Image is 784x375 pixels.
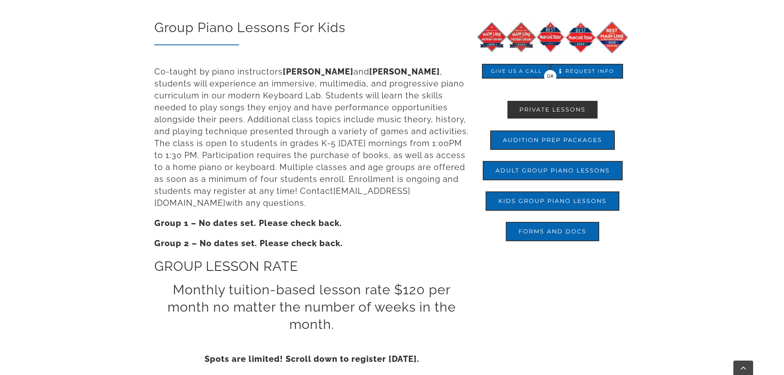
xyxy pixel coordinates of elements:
[474,19,631,54] img: BOML 5
[503,137,602,144] span: Audition Prep Packages
[506,222,599,241] a: Forms and Docs
[154,238,343,248] strong: Group 2 – No dates set. Please check back.
[547,71,554,82] span: OR
[482,64,550,79] a: Give us A Call
[369,67,440,77] a: [PERSON_NAME]
[283,67,354,77] a: [PERSON_NAME]
[498,198,607,205] span: Kids Group Piano Lessons
[496,167,610,174] span: Adult Group Piano Lessons
[490,130,615,150] a: Audition Prep Packages
[205,354,419,364] strong: Spots are limited! Scroll down to register [DATE].
[154,19,469,36] h2: Group Piano Lessons For Kids
[154,66,469,209] h3: Co-taught by piano instructors and , students will experience an immersive, multimedia, and progr...
[483,161,623,180] a: Adult Group Piano Lessons
[154,258,469,275] h2: GROUP LESSON RATE
[550,64,623,79] a: REQUEST INFO
[154,186,410,208] a: [EMAIL_ADDRESS][DOMAIN_NAME]
[507,100,598,119] a: Private Lessons
[519,228,586,235] span: Forms and Docs
[154,281,469,333] h2: Monthly tuition-based lesson rate $120 per month no matter the number of weeks in the month.
[519,106,586,113] span: Private Lessons
[565,68,614,74] span: REQUEST INFO
[486,191,619,211] a: Kids Group Piano Lessons
[154,218,342,228] strong: Group 1 – No dates set. Please check back.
